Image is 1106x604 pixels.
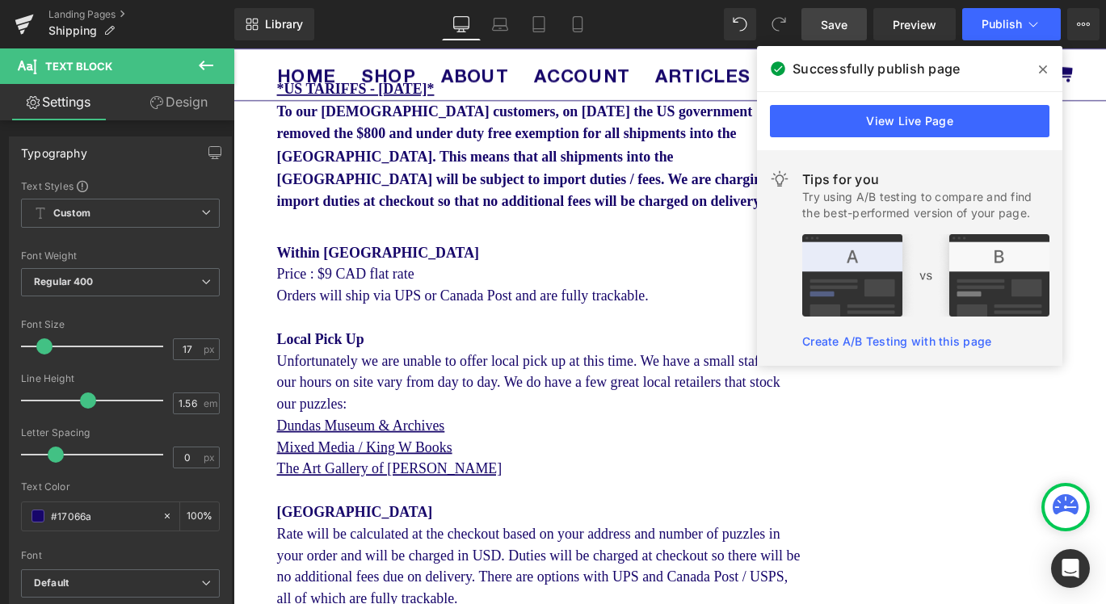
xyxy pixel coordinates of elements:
[34,275,94,287] b: Regular 400
[48,8,234,21] a: Landing Pages
[21,137,87,160] div: Typography
[802,334,991,348] a: Create A/B Testing with this page
[770,105,1049,137] a: View Live Page
[21,319,220,330] div: Font Size
[34,577,69,590] i: Default
[48,413,237,431] a: Dundas Museum & Archives
[48,510,223,528] b: [GEOGRAPHIC_DATA]
[48,220,275,237] b: Within [GEOGRAPHIC_DATA]
[51,507,154,525] input: Color
[53,207,90,220] b: Custom
[21,179,220,192] div: Text Styles
[21,373,220,384] div: Line Height
[821,16,847,33] span: Save
[1067,8,1100,40] button: More
[21,250,220,262] div: Font Weight
[48,241,636,289] div: Price : $9 CAD flat rate Orders will ship via UPS or Canada Post and are fully trackable.
[48,317,146,334] strong: Local Pick Up
[802,170,1049,189] div: Tips for you
[21,550,220,561] div: Font
[793,59,960,78] span: Successfully publish page
[770,170,789,189] img: light.svg
[893,16,936,33] span: Preview
[21,427,220,438] div: Letter Spacing
[120,84,238,120] a: Design
[982,18,1022,31] span: Publish
[724,8,756,40] button: Undo
[873,8,956,40] a: Preview
[48,438,245,455] a: Mixed Media / King W Books
[962,8,1061,40] button: Publish
[558,8,597,40] a: Mobile
[204,452,217,463] span: px
[48,462,301,480] a: The Art Gallery of [PERSON_NAME]
[48,61,626,180] span: To our [DEMOGRAPHIC_DATA] customers, on [DATE] the US government removed the $800 and under duty ...
[48,36,225,54] u: *US TARIFFS - [DATE]*
[1051,549,1090,588] div: Open Intercom Messenger
[763,8,795,40] button: Redo
[204,344,217,354] span: px
[519,8,558,40] a: Tablet
[180,502,219,531] div: %
[204,398,217,409] span: em
[45,60,112,73] span: Text Block
[48,338,636,410] div: Unfortunately we are unable to offer local pick up at this time. We have a small staff and our ho...
[442,8,481,40] a: Desktop
[48,24,97,37] span: Shipping
[481,8,519,40] a: Laptop
[234,8,314,40] a: New Library
[802,189,1049,221] div: Try using A/B testing to compare and find the best-performed version of your page.
[802,234,1049,317] img: tip.png
[265,17,303,31] span: Library
[21,481,220,493] div: Text Color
